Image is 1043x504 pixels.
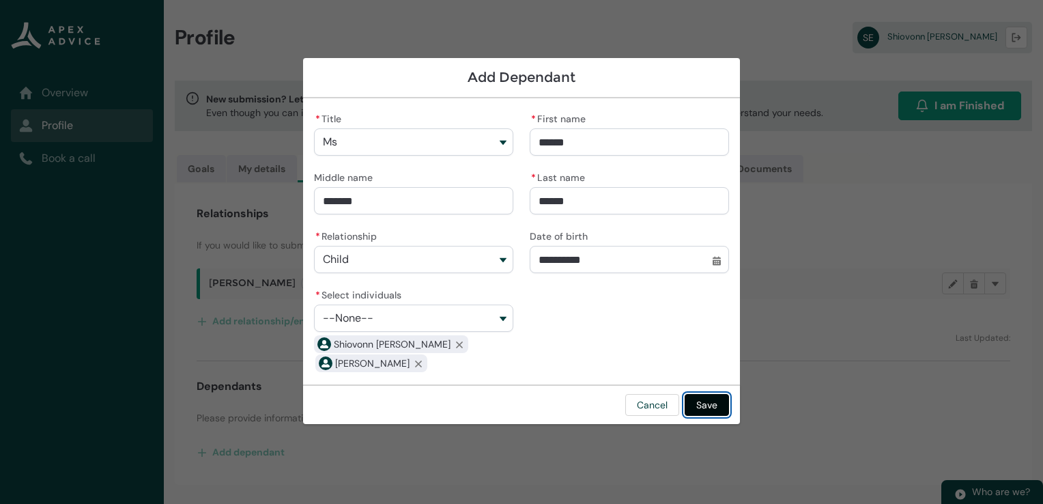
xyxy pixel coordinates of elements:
[410,354,427,372] button: Remove Callum Jones
[314,285,407,302] label: Select individuals
[335,356,410,371] span: Callum Jones
[531,171,536,184] abbr: required
[451,335,468,353] button: Remove Shiovonn Francoise Edwards
[625,394,679,416] button: Cancel
[315,289,320,301] abbr: required
[314,69,729,86] h1: Add Dependant
[323,312,373,324] span: --None--
[685,394,729,416] button: Save
[314,109,347,126] label: Title
[314,168,378,184] label: Middle name
[334,337,451,352] span: Shiovonn Francoise Edwards
[530,227,593,243] label: Date of birth
[314,128,513,156] button: Title
[314,246,513,273] button: Relationship
[323,136,337,148] span: Ms
[314,305,513,332] button: Select individuals
[315,230,320,242] abbr: required
[323,253,349,266] span: Child
[530,168,590,184] label: Last name
[530,109,591,126] label: First name
[531,113,536,125] abbr: required
[314,227,382,243] label: Relationship
[315,113,320,125] abbr: required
